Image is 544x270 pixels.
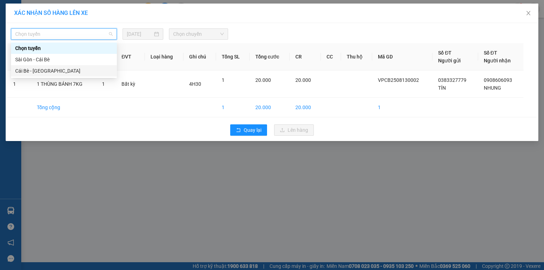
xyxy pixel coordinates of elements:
div: 0383327779 [6,23,56,33]
th: Tổng cước [250,43,290,71]
td: 1 THÙNG BÁNH 7KG [31,71,97,98]
span: 1 [102,81,105,87]
button: rollbackQuay lại [230,124,267,136]
span: rollback [236,128,241,133]
div: Chọn tuyến [15,44,113,52]
span: 0908606093 [484,77,512,83]
th: Thu hộ [341,43,372,71]
td: Bất kỳ [116,71,144,98]
span: 0383327779 [438,77,466,83]
button: Close [518,4,538,23]
span: DĐ: [6,37,16,44]
span: Gửi: [6,7,17,14]
th: STT [7,43,31,71]
td: 20.000 [290,98,321,117]
span: Chọn chuyến [173,29,224,39]
div: Sài Gòn - Cái Bè [11,54,117,65]
span: Quay lại [244,126,261,134]
span: 4H30 [189,81,201,87]
span: Số ĐT [484,50,497,56]
span: Người gửi [438,58,461,63]
div: VP Cái Bè [6,6,56,15]
div: TÍN [6,15,56,23]
span: XÁC NHẬN SỐ HÀNG LÊN XE [14,10,88,16]
span: Người nhận [484,58,511,63]
div: 0908606093 [61,32,132,41]
td: 1 [216,98,250,117]
th: Mã GD [372,43,432,71]
th: ĐVT [116,43,144,71]
button: uploadLên hàng [274,124,314,136]
span: Chọn tuyến [15,29,113,39]
span: TÍN [438,85,446,91]
div: NHUNG [61,23,132,32]
span: NHUNG [484,85,501,91]
th: CR [290,43,321,71]
th: Loại hàng [145,43,183,71]
span: close [526,10,531,16]
th: Tổng SL [216,43,250,71]
span: VPCB2508130002 [378,77,419,83]
div: Cái Bè - Sài Gòn [11,65,117,77]
span: Nhận: [61,7,78,14]
div: Cái Bè - [GEOGRAPHIC_DATA] [15,67,113,75]
div: Chọn tuyến [11,43,117,54]
th: CC [321,43,341,71]
input: 12/08/2025 [127,30,153,38]
td: 1 [7,71,31,98]
th: Ghi chú [183,43,216,71]
div: Sài Gòn - Cái Bè [15,56,113,63]
span: 20.000 [295,77,311,83]
td: Tổng cộng [31,98,97,117]
div: VP [GEOGRAPHIC_DATA] [61,6,132,23]
span: 20.000 [255,77,271,83]
span: 1 [222,77,225,83]
span: UB BÌNH PHÚ [6,33,55,58]
td: 20.000 [250,98,290,117]
span: Số ĐT [438,50,452,56]
td: 1 [372,98,432,117]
